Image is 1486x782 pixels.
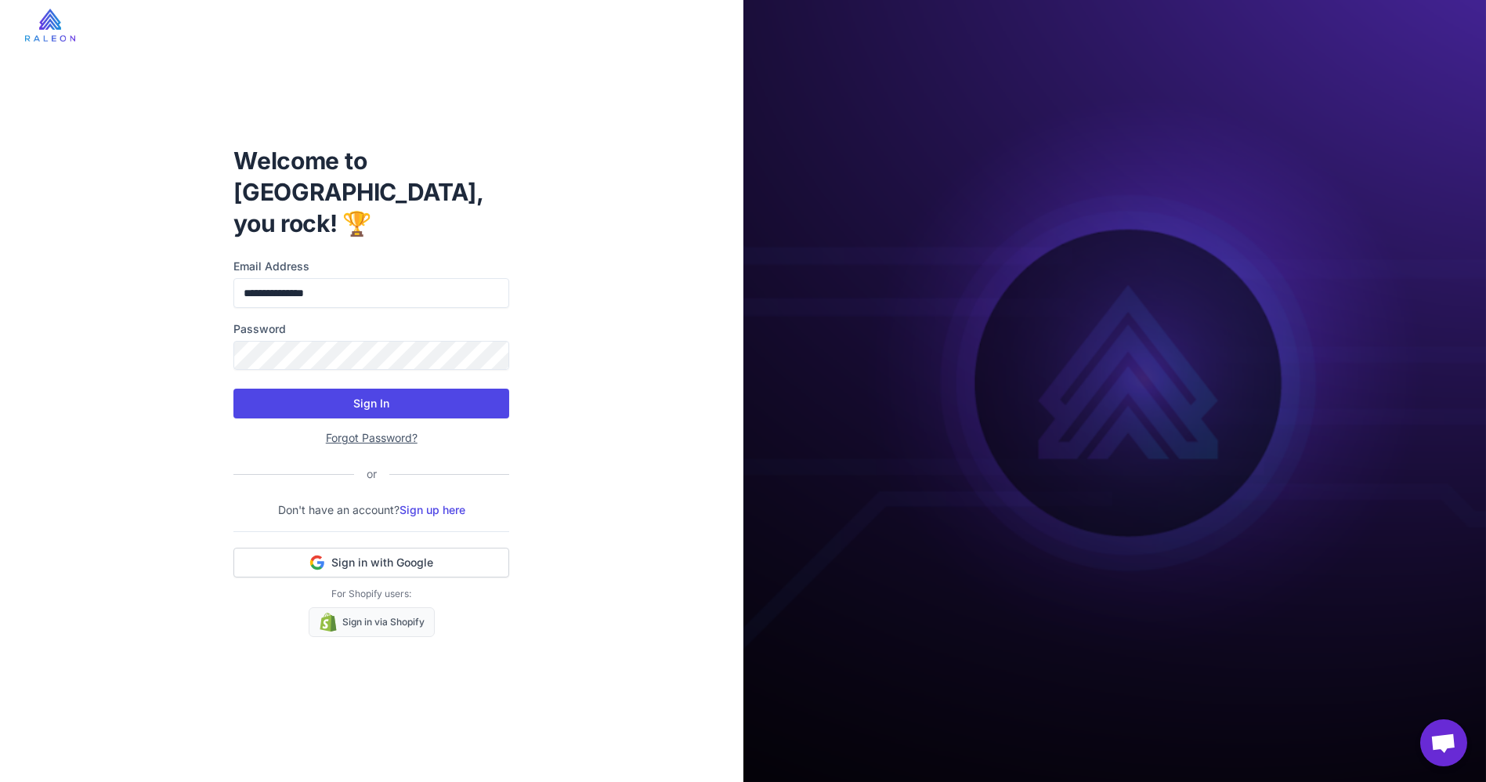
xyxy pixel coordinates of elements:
[233,389,509,418] button: Sign In
[233,548,509,577] button: Sign in with Google
[25,9,75,42] img: raleon-logo-whitebg.9aac0268.jpg
[233,145,509,239] h1: Welcome to [GEOGRAPHIC_DATA], you rock! 🏆
[1420,719,1467,766] div: Open chat
[233,501,509,519] p: Don't have an account?
[233,258,509,275] label: Email Address
[233,320,509,338] label: Password
[354,465,389,483] div: or
[309,607,435,637] a: Sign in via Shopify
[400,503,465,516] a: Sign up here
[331,555,433,570] span: Sign in with Google
[326,431,418,444] a: Forgot Password?
[233,587,509,601] p: For Shopify users:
